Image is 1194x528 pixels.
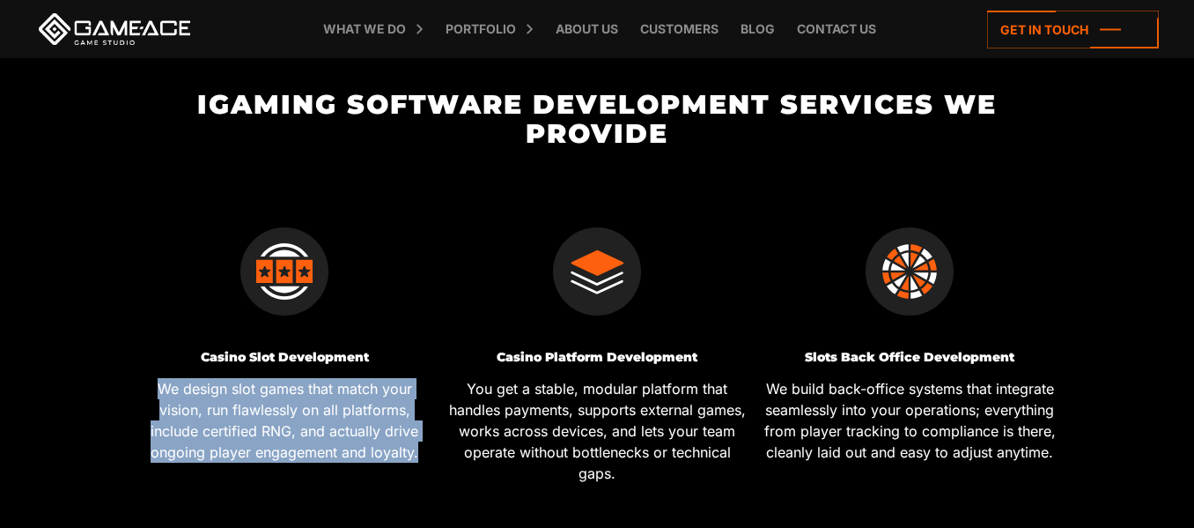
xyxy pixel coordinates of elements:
h3: Casino Slot Development [135,351,434,364]
img: Game platform development icon [553,227,641,316]
p: You get a stable, modular platform that handles payments, supports external games, works across d... [447,378,747,484]
a: Get in touch [987,11,1159,48]
img: Lottery games icon [866,227,954,316]
h3: Slots Back Office Development [760,351,1059,364]
p: We build back-office systems that integrate seamlessly into your operations; everything from play... [760,378,1059,463]
h2: iGaming Software Development Services We Provide [129,90,1066,148]
img: Slot machine icon [240,227,328,316]
h3: Casino Platform Development [447,351,747,364]
p: We design slot games that match your vision, run flawlessly on all platforms, include certified R... [135,378,434,463]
